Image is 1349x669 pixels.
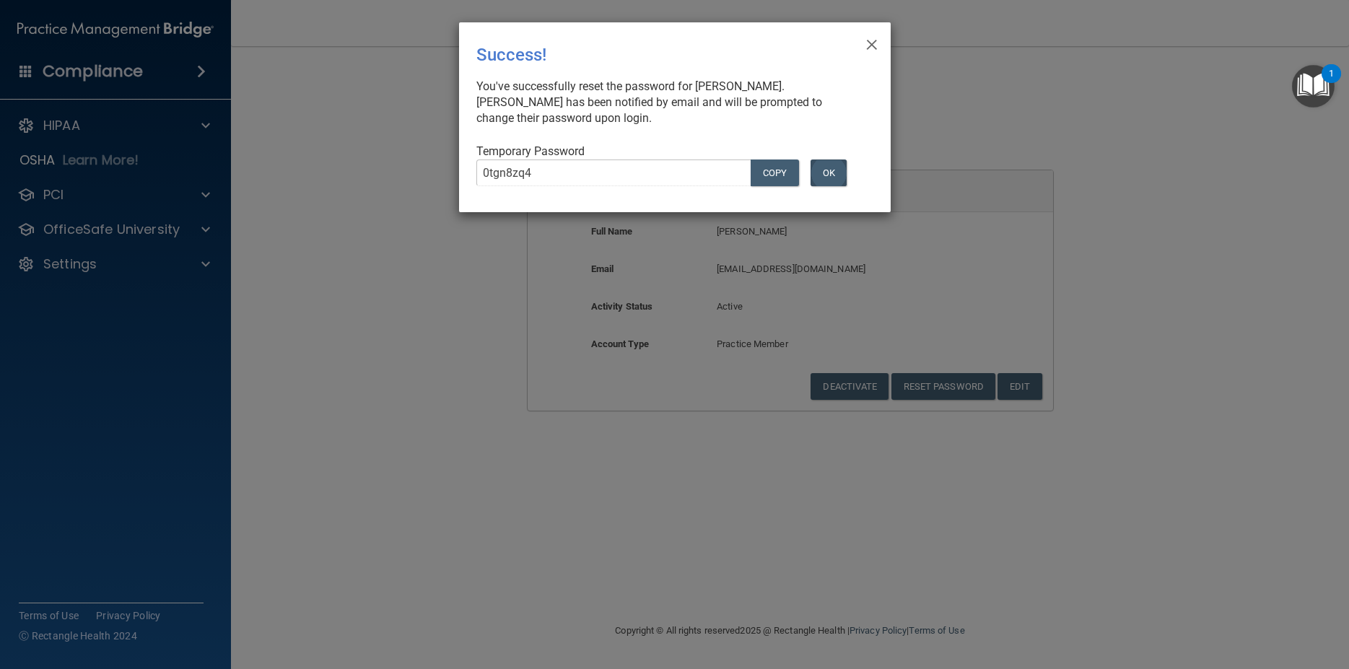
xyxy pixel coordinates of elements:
[476,144,585,158] span: Temporary Password
[1099,567,1332,624] iframe: Drift Widget Chat Controller
[751,159,798,186] button: COPY
[1292,65,1335,108] button: Open Resource Center, 1 new notification
[476,79,862,126] div: You've successfully reset the password for [PERSON_NAME]. [PERSON_NAME] has been notified by emai...
[476,34,814,76] div: Success!
[811,159,847,186] button: OK
[865,28,878,57] span: ×
[1329,74,1334,92] div: 1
